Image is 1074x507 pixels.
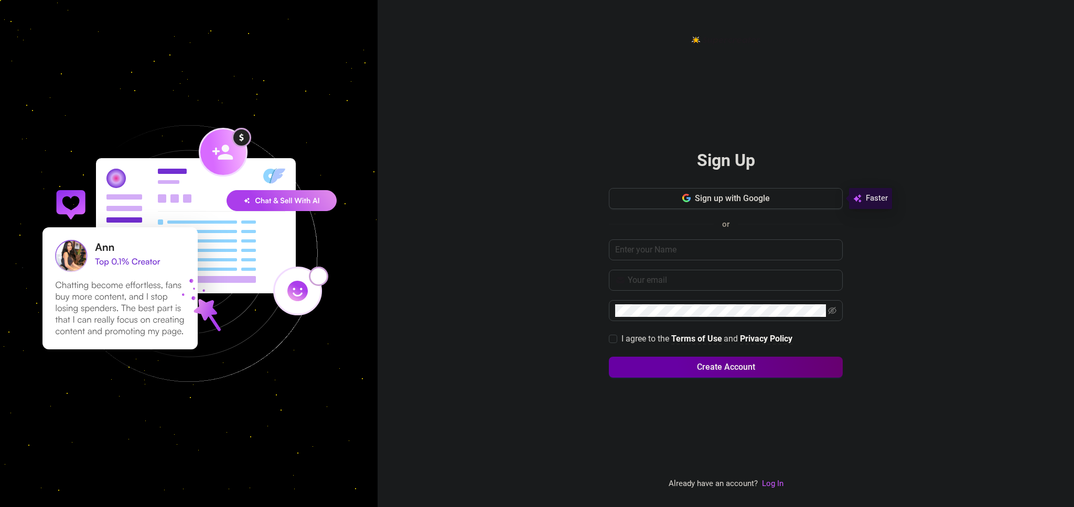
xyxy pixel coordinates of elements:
[762,478,783,490] a: Log In
[762,479,783,488] a: Log In
[669,478,758,490] span: Already have an account?
[621,334,671,344] span: I agree to the
[724,334,740,344] span: and
[828,306,836,315] span: eye-invisible
[691,35,761,45] img: logo-BBDzfeDw.svg
[853,192,862,205] img: svg%3e
[671,334,722,344] strong: Terms of Use
[740,334,792,344] strong: Privacy Policy
[697,150,755,171] h2: Sign Up
[866,192,888,205] span: Faster
[609,239,843,260] input: Enter your Name
[609,188,843,209] button: Sign up with Google
[722,219,729,229] span: or
[7,72,370,435] img: signup-background-D0MIrEPF.svg
[609,357,843,378] button: Create Account
[628,274,836,286] input: Your email
[671,334,722,345] a: Terms of Use
[695,193,770,203] span: Sign up with Google
[697,362,755,372] span: Create Account
[740,334,792,345] a: Privacy Policy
